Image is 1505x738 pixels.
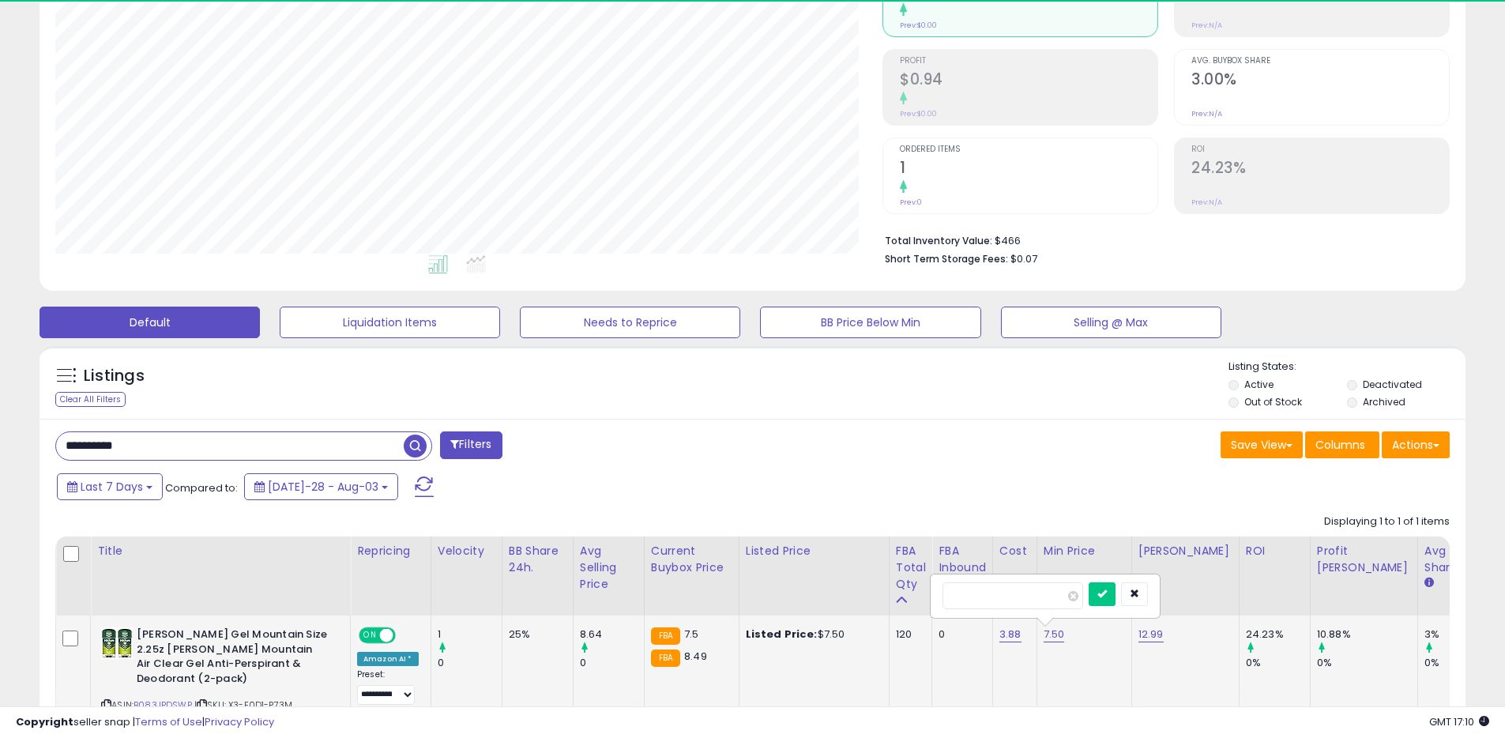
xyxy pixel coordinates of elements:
div: 0 [580,656,644,670]
button: Default [40,307,260,338]
div: 8.64 [580,627,644,642]
div: 0 [438,656,502,670]
span: 7.5 [684,627,698,642]
span: ROI [1191,145,1449,154]
div: 0% [1246,656,1310,670]
label: Deactivated [1363,378,1422,391]
a: Privacy Policy [205,714,274,729]
h2: $0.94 [900,70,1157,92]
small: Prev: $0.00 [900,21,937,30]
h5: Listings [84,365,145,387]
div: 24.23% [1246,627,1310,642]
small: Prev: $0.00 [900,109,937,119]
span: Ordered Items [900,145,1157,154]
div: FBA inbound Qty [939,543,986,593]
label: Active [1244,378,1274,391]
img: 51bZBuLmyIL._SL40_.jpg [101,627,133,659]
span: Compared to: [165,480,238,495]
h2: 3.00% [1191,70,1449,92]
div: Min Price [1044,543,1125,559]
div: 0% [1424,656,1488,670]
small: FBA [651,650,680,667]
span: ON [360,629,380,642]
span: OFF [393,629,419,642]
button: Selling @ Max [1001,307,1221,338]
div: Current Buybox Price [651,543,732,576]
div: Repricing [357,543,424,559]
div: Avg BB Share [1424,543,1482,576]
button: Columns [1305,431,1379,458]
b: Short Term Storage Fees: [885,252,1008,265]
span: Last 7 Days [81,479,143,495]
small: FBA [651,627,680,645]
small: Avg BB Share. [1424,576,1434,590]
div: 120 [896,627,920,642]
div: 25% [509,627,561,642]
h2: 1 [900,159,1157,180]
div: 10.88% [1317,627,1417,642]
div: Displaying 1 to 1 of 1 items [1324,514,1450,529]
li: $466 [885,230,1438,249]
span: Avg. Buybox Share [1191,57,1449,66]
div: Clear All Filters [55,392,126,407]
button: [DATE]-28 - Aug-03 [244,473,398,500]
button: Actions [1382,431,1450,458]
div: 0 [939,627,980,642]
div: 0% [1317,656,1417,670]
span: $0.07 [1010,251,1037,266]
b: Total Inventory Value: [885,234,992,247]
a: Terms of Use [135,714,202,729]
button: Last 7 Days [57,473,163,500]
button: BB Price Below Min [760,307,980,338]
div: Preset: [357,669,419,705]
small: Prev: N/A [1191,198,1222,207]
button: Liquidation Items [280,307,500,338]
div: $7.50 [746,627,877,642]
div: Amazon AI * [357,652,419,666]
b: Listed Price: [746,627,818,642]
div: 3% [1424,627,1488,642]
h2: 24.23% [1191,159,1449,180]
button: Needs to Reprice [520,307,740,338]
small: Prev: N/A [1191,21,1222,30]
p: Listing States: [1228,360,1465,375]
div: Profit [PERSON_NAME] [1317,543,1411,576]
strong: Copyright [16,714,73,729]
div: FBA Total Qty [896,543,926,593]
div: [PERSON_NAME] [1138,543,1232,559]
div: seller snap | | [16,715,274,730]
small: Prev: N/A [1191,109,1222,119]
button: Filters [440,431,502,459]
span: Profit [900,57,1157,66]
a: 7.50 [1044,627,1065,642]
b: [PERSON_NAME] Gel Mountain Size 2.25z [PERSON_NAME] Mountain Air Clear Gel Anti-Perspirant & Deod... [137,627,329,690]
span: Columns [1315,437,1365,453]
span: [DATE]-28 - Aug-03 [268,479,378,495]
div: BB Share 24h. [509,543,566,576]
div: Listed Price [746,543,882,559]
a: 3.88 [999,627,1022,642]
small: Prev: 0 [900,198,922,207]
div: Avg Selling Price [580,543,638,593]
span: 8.49 [684,649,707,664]
div: Title [97,543,344,559]
label: Archived [1363,395,1405,409]
label: Out of Stock [1244,395,1302,409]
div: Cost [999,543,1030,559]
button: Save View [1221,431,1303,458]
div: ROI [1246,543,1304,559]
a: 12.99 [1138,627,1164,642]
div: Velocity [438,543,495,559]
span: 2025-08-11 17:10 GMT [1429,714,1489,729]
div: 1 [438,627,502,642]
